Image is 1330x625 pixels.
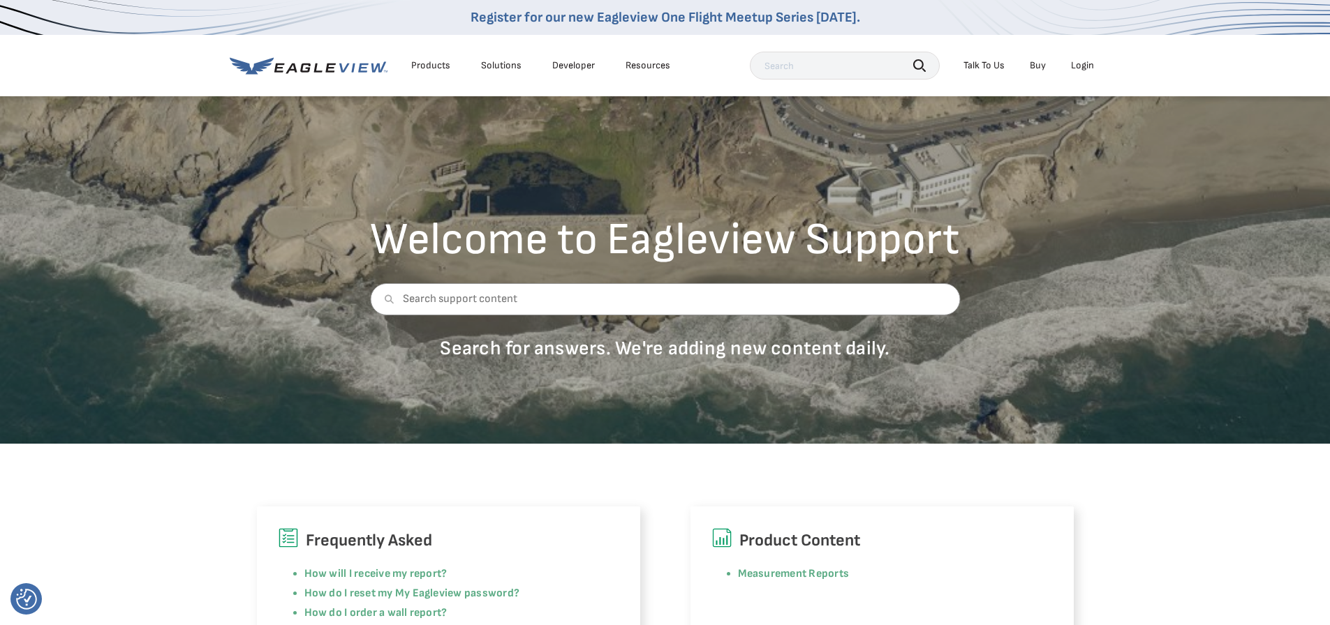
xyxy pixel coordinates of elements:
div: Resources [626,59,670,72]
button: Consent Preferences [16,589,37,610]
input: Search [750,52,940,80]
a: Developer [552,59,595,72]
h6: Product Content [711,527,1053,554]
img: Revisit consent button [16,589,37,610]
a: How do I reset my My Eagleview password? [304,587,520,600]
div: Talk To Us [963,59,1005,72]
div: Products [411,59,450,72]
div: Login [1071,59,1094,72]
a: Register for our new Eagleview One Flight Meetup Series [DATE]. [471,9,860,26]
div: Solutions [481,59,522,72]
input: Search support content [370,283,960,315]
a: How do I order a wall report? [304,606,448,619]
h6: Frequently Asked [278,527,619,554]
p: Search for answers. We're adding new content daily. [370,336,960,361]
a: Measurement Reports [738,567,850,580]
a: How will I receive my report? [304,567,448,580]
a: Buy [1030,59,1046,72]
h2: Welcome to Eagleview Support [370,218,960,262]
